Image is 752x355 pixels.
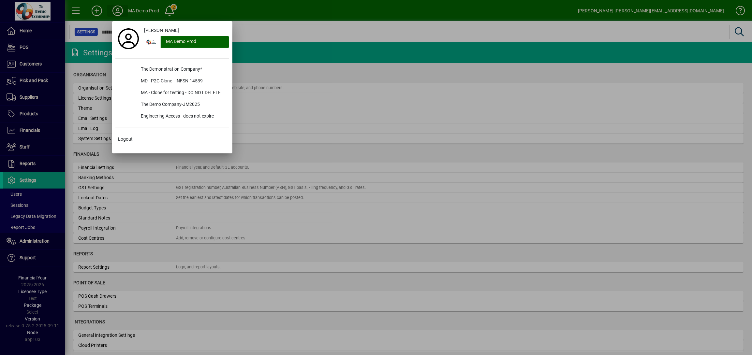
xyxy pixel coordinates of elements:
button: The Demonstration Company* [115,64,229,76]
div: Engineering Access - does not expire [136,111,229,122]
div: MA - Clone for testing - DO NOT DELETE [136,87,229,99]
button: MD - P2G Clone - INFSN-14539 [115,76,229,87]
button: The Demo Company-JM2025 [115,99,229,111]
button: Engineering Access - does not expire [115,111,229,122]
span: Logout [118,136,133,143]
div: MA Demo Prod [161,36,229,48]
a: [PERSON_NAME] [141,24,229,36]
div: The Demonstration Company* [136,64,229,76]
div: MD - P2G Clone - INFSN-14539 [136,76,229,87]
span: [PERSON_NAME] [144,27,179,34]
div: The Demo Company-JM2025 [136,99,229,111]
button: Logout [115,133,229,145]
a: Profile [115,33,141,45]
button: MA - Clone for testing - DO NOT DELETE [115,87,229,99]
button: MA Demo Prod [141,36,229,48]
